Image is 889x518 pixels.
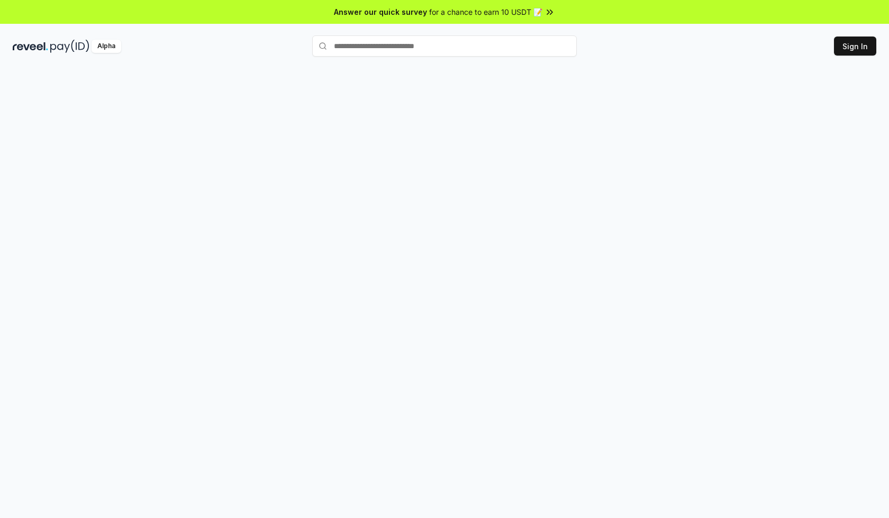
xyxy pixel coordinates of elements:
[834,37,876,56] button: Sign In
[13,40,48,53] img: reveel_dark
[429,6,542,17] span: for a chance to earn 10 USDT 📝
[92,40,121,53] div: Alpha
[50,40,89,53] img: pay_id
[334,6,427,17] span: Answer our quick survey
